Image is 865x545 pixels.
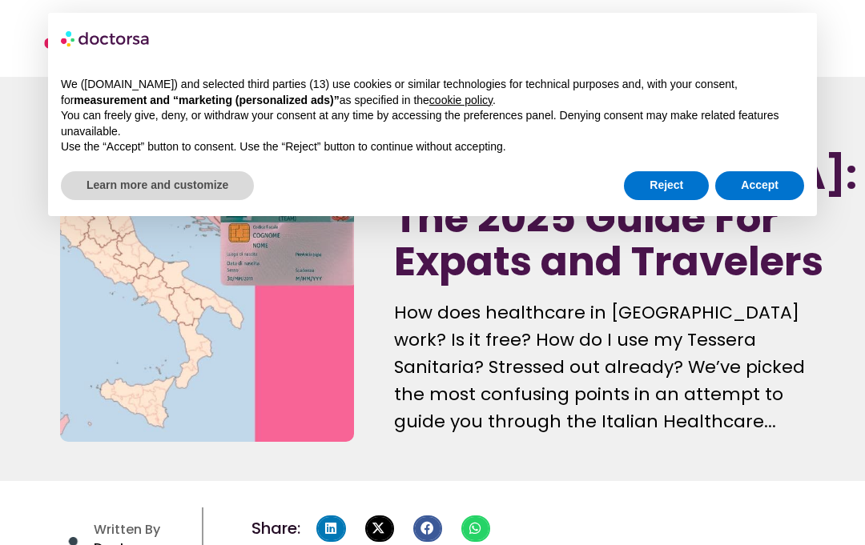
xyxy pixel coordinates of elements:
div: Share on whatsapp [461,515,490,543]
h4: Share: [251,520,300,536]
p: You can freely give, deny, or withdraw your consent at any time by accessing the preferences pane... [61,108,804,139]
h1: Healthcare in [GEOGRAPHIC_DATA]: The 2025 Guide For Expats and Travelers [394,110,828,283]
div: Share on linkedin [316,515,345,543]
div: Share on facebook [413,515,442,543]
p: Use the “Accept” button to consent. Use the “Reject” button to continue without accepting. [61,139,804,155]
div: Share on x-twitter [365,515,394,543]
button: Accept [715,171,804,200]
button: Learn more and customize [61,171,254,200]
img: healthcare system in italy [60,110,355,442]
p: How does healthcare in [GEOGRAPHIC_DATA] work? Is it free? How do I use my Tessera Sanitaria? Str... [394,299,828,435]
strong: measurement and “marketing (personalized ads)” [74,94,339,106]
img: logo [61,26,151,51]
button: Reject [624,171,709,200]
p: We ([DOMAIN_NAME]) and selected third parties (13) use cookies or similar technologies for techni... [61,77,804,108]
h4: Written By [94,522,195,537]
a: cookie policy [429,94,493,106]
